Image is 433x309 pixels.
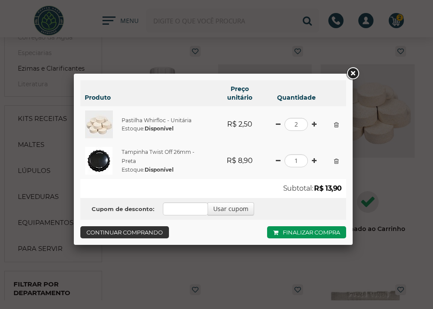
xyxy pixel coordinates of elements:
a: Tampinha Twist Off 26mm - Preta [122,149,195,164]
img: Pastilha Whirfloc - Unitária [85,111,113,138]
span: Subtotal: [283,184,313,192]
strong: Disponível [145,166,174,173]
b: Cupom de desconto: [92,205,154,212]
a: Continuar comprando [80,226,169,238]
strong: R$ 2,50 [218,120,261,129]
a: Close [345,66,360,81]
h6: Produto [85,93,209,102]
img: Tampinha Twist Off 26mm - Preta [85,147,112,175]
a: Finalizar compra [267,226,346,238]
strong: Disponível [145,125,174,132]
h6: Quantidade [270,93,322,102]
a: Pastilha Whirfloc - Unitária [122,117,192,123]
span: Estoque: [122,125,174,132]
span: Estoque: [122,166,174,173]
button: Usar cupom [208,202,254,215]
strong: R$ 8,90 [218,156,261,165]
strong: R$ 13,90 [314,184,342,192]
h6: Preço unitário [218,85,261,102]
